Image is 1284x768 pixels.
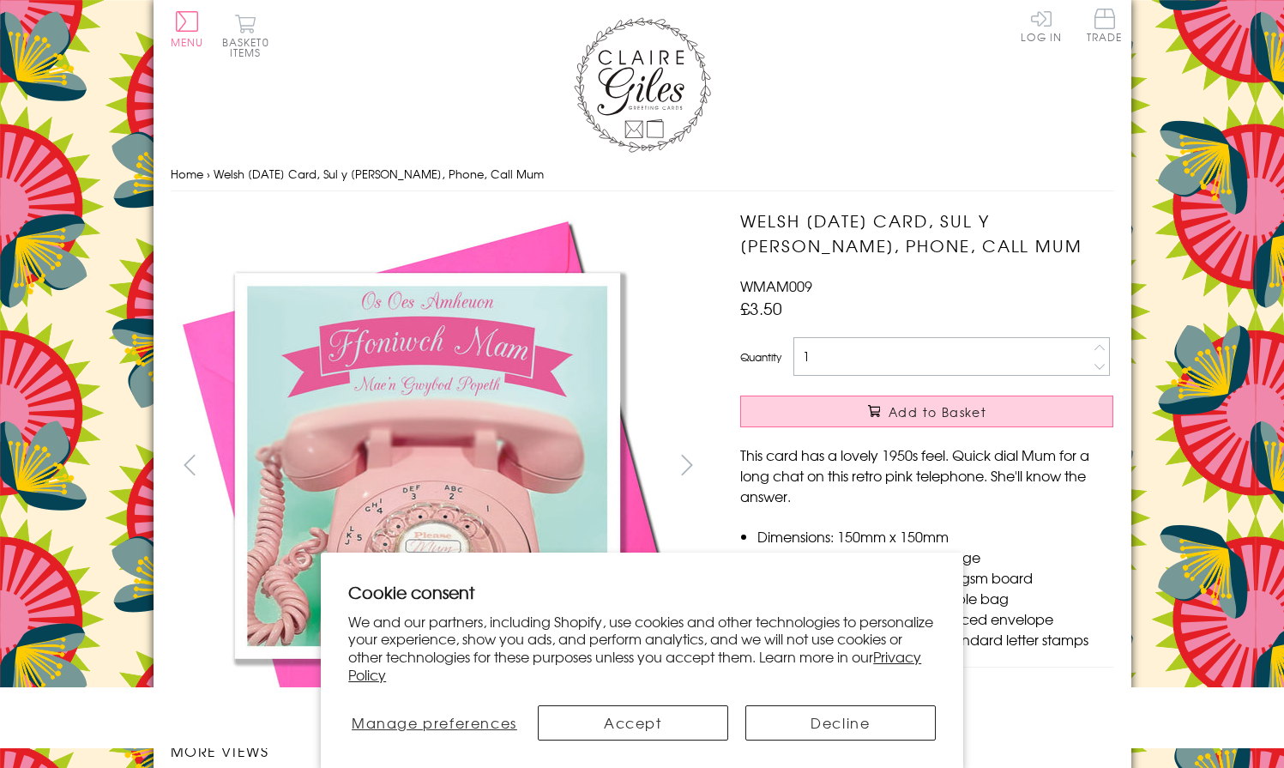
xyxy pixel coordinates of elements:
[171,209,685,723] img: Welsh Mother's Day Card, Sul y Mamau Hapus, Phone, Call Mum
[171,741,707,761] h3: More views
[352,712,517,733] span: Manage preferences
[574,17,711,153] img: Claire Giles Greetings Cards
[348,580,936,604] h2: Cookie consent
[740,444,1113,506] p: This card has a lovely 1950s feel. Quick dial Mum for a long chat on this retro pink telephone. S...
[740,209,1113,258] h1: Welsh [DATE] Card, Sul y [PERSON_NAME], Phone, Call Mum
[745,705,936,741] button: Decline
[171,445,209,484] button: prev
[1087,9,1123,45] a: Trade
[171,34,204,50] span: Menu
[538,705,728,741] button: Accept
[757,547,1113,567] li: Blank inside for your own message
[222,14,269,57] button: Basket0 items
[667,445,706,484] button: next
[207,166,210,182] span: ›
[348,646,921,685] a: Privacy Policy
[740,296,782,320] span: £3.50
[1021,9,1062,42] a: Log In
[740,275,812,296] span: WMAM009
[348,705,520,741] button: Manage preferences
[214,166,544,182] span: Welsh [DATE] Card, Sul y [PERSON_NAME], Phone, Call Mum
[740,396,1113,427] button: Add to Basket
[171,157,1114,192] nav: breadcrumbs
[230,34,269,60] span: 0 items
[1087,9,1123,42] span: Trade
[757,526,1113,547] li: Dimensions: 150mm x 150mm
[171,11,204,47] button: Menu
[171,166,203,182] a: Home
[889,403,986,420] span: Add to Basket
[740,349,781,365] label: Quantity
[348,613,936,684] p: We and our partners, including Shopify, use cookies and other technologies to personalize your ex...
